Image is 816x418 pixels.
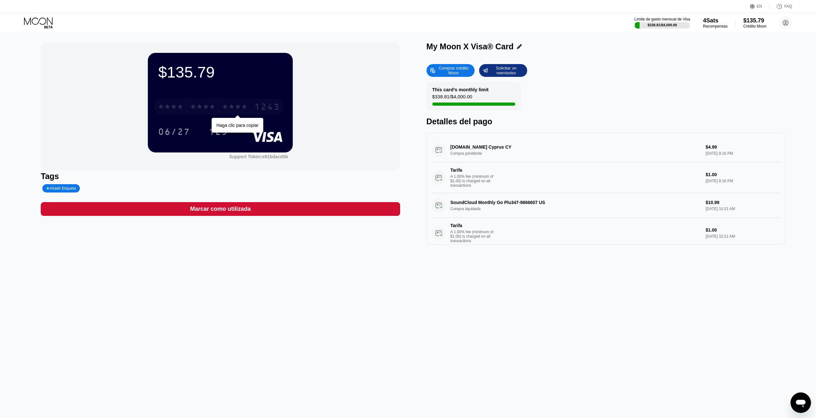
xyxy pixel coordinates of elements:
[41,172,400,181] div: Tags
[743,17,766,29] div: $135.79Crédito Moon
[743,24,766,29] div: Crédito Moon
[743,17,766,24] div: $135.79
[450,230,499,243] div: A 1.00% fee (minimum of $1.00) is charged on all transactions
[750,3,770,10] div: EN
[432,87,489,92] div: This card’s monthly limit
[426,64,475,77] div: Comprar crédito Moon
[703,17,728,24] div: 4 Sats
[450,168,495,173] div: Tarifa
[426,42,514,51] div: My Moon X Visa® Card
[757,4,762,9] div: EN
[41,202,400,216] div: Marcar como utilizada
[450,174,499,188] div: A 1.00% fee (minimum of $1.00) is charged on all transactions
[634,17,690,29] div: Límite de gasto mensual de Visa$338.81/$4,000.00
[450,223,495,228] div: Tarifa
[432,94,472,102] div: $338.81 / $4,000.00
[703,17,728,29] div: 4SatsRecompensas
[158,63,282,81] div: $135.79
[488,65,524,76] div: Solicitar un reembolso
[703,24,728,29] div: Recompensas
[706,179,780,183] div: [DATE] 8:16 PM
[426,117,786,126] div: Detalles del pago
[216,123,259,128] div: Haga clic para copiar
[706,234,780,239] div: [DATE] 10:21 AM
[158,127,190,138] div: 06/27
[647,23,677,27] div: $338.81 / $4,000.00
[634,17,690,21] div: Límite de gasto mensual de Visa
[432,218,780,249] div: TarifaA 1.00% fee (minimum of $1.00) is charged on all transactions$1.00[DATE] 10:21 AM
[432,162,780,193] div: TarifaA 1.00% fee (minimum of $1.00) is charged on all transactions$1.00[DATE] 8:16 PM
[784,4,792,9] div: FAQ
[770,3,792,10] div: FAQ
[46,186,76,191] div: Añadir Etiqueta
[229,154,288,159] div: Support Token: e91bdacd0b
[706,172,780,177] div: $1.00
[209,127,228,138] div: 125
[436,65,471,76] div: Comprar crédito Moon
[479,64,527,77] div: Solicitar un reembolso
[190,205,251,213] div: Marcar como utilizada
[790,392,811,413] iframe: Botón para iniciar la ventana de mensajería
[42,184,80,193] div: Añadir Etiqueta
[706,227,780,233] div: $1.00
[204,124,233,140] div: 125
[153,124,195,140] div: 06/27
[254,102,280,113] div: 1243
[229,154,288,159] div: Support Token:e91bdacd0b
